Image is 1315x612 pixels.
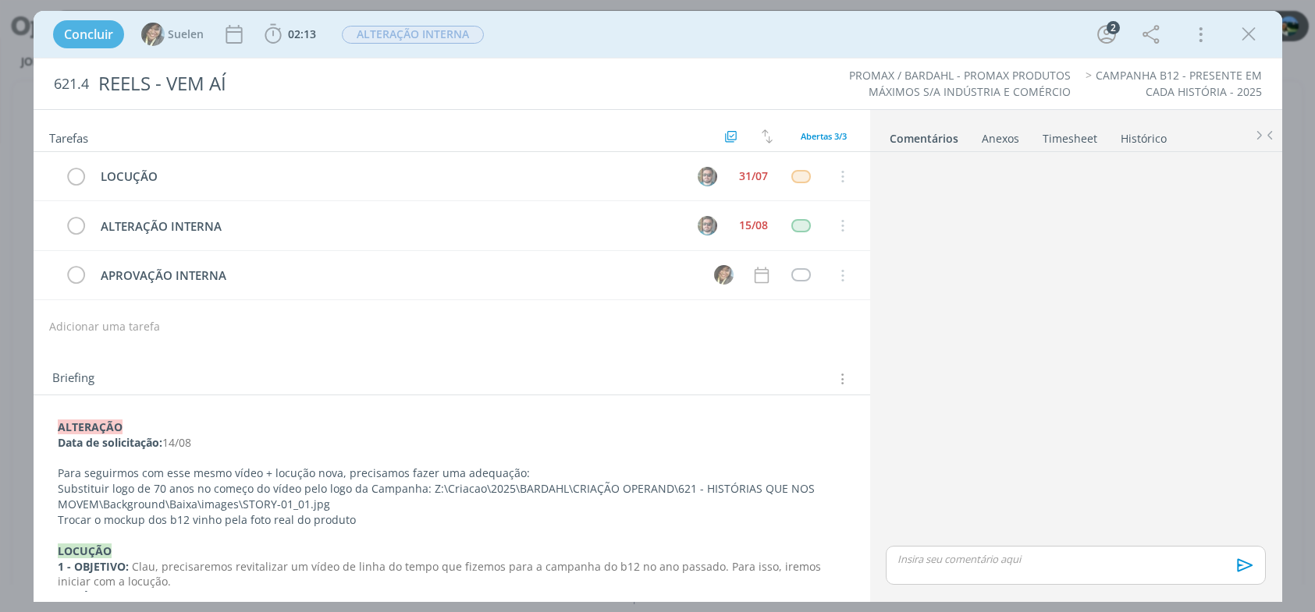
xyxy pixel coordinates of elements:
[762,129,773,143] img: arrow-down-up.svg
[889,124,959,147] a: Comentários
[48,313,161,341] button: Adicionar uma tarefa
[94,167,684,186] div: LOCUÇÃO
[1096,68,1262,98] a: CAMPANHA B12 - PRESENTE EM CADA HISTÓRIA - 2025
[58,465,846,481] p: Para seguirmos com esse mesmo vídeo + locução nova, precisamos fazer uma adequação:
[1120,124,1168,147] a: Histórico
[94,217,684,236] div: ALTERAÇÃO INTERNA
[64,28,113,41] span: Concluir
[58,559,129,574] strong: 1 - OBJETIVO:
[162,435,191,450] span: 14/08
[739,171,768,182] div: 31/07
[801,130,847,142] span: Abertas 3/3
[1042,124,1098,147] a: Timesheet
[58,559,824,589] span: Clau, precisaremos revitalizar um vídeo de linha do tempo que fizemos para a campanha do b12 no a...
[849,68,1071,98] a: PROMAX / BARDAHL - PROMAX PRODUTOS MÁXIMOS S/A INDÚSTRIA E COMÉRCIO
[53,20,124,48] button: Concluir
[52,369,94,389] span: Briefing
[982,131,1019,147] div: Anexos
[58,419,123,434] strong: ALTERAÇÃO
[49,127,88,146] span: Tarefas
[288,27,316,41] span: 02:13
[1107,21,1120,34] div: 2
[92,65,752,103] div: REELS - VEM AÍ
[58,435,162,450] strong: Data de solicitação:
[58,589,159,604] strong: 2 - PÚBLICO-ALVO:
[1094,22,1119,47] button: 2
[58,512,846,528] p: Trocar o mockup dos b12 vinho pela foto real do produto
[94,266,700,285] div: APROVAÇÃO INTERNA
[54,76,89,93] span: 621.4
[34,11,1282,602] div: dialog
[58,481,846,512] p: Substituir logo de 70 anos no começo do vídeo pelo logo da Campanha: Z:\Criacao\2025\BARDAHL\CRIA...
[58,543,112,558] strong: LOCUÇÃO
[162,589,243,604] span: Público externo
[739,220,768,231] div: 15/08
[261,22,320,47] button: 02:13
